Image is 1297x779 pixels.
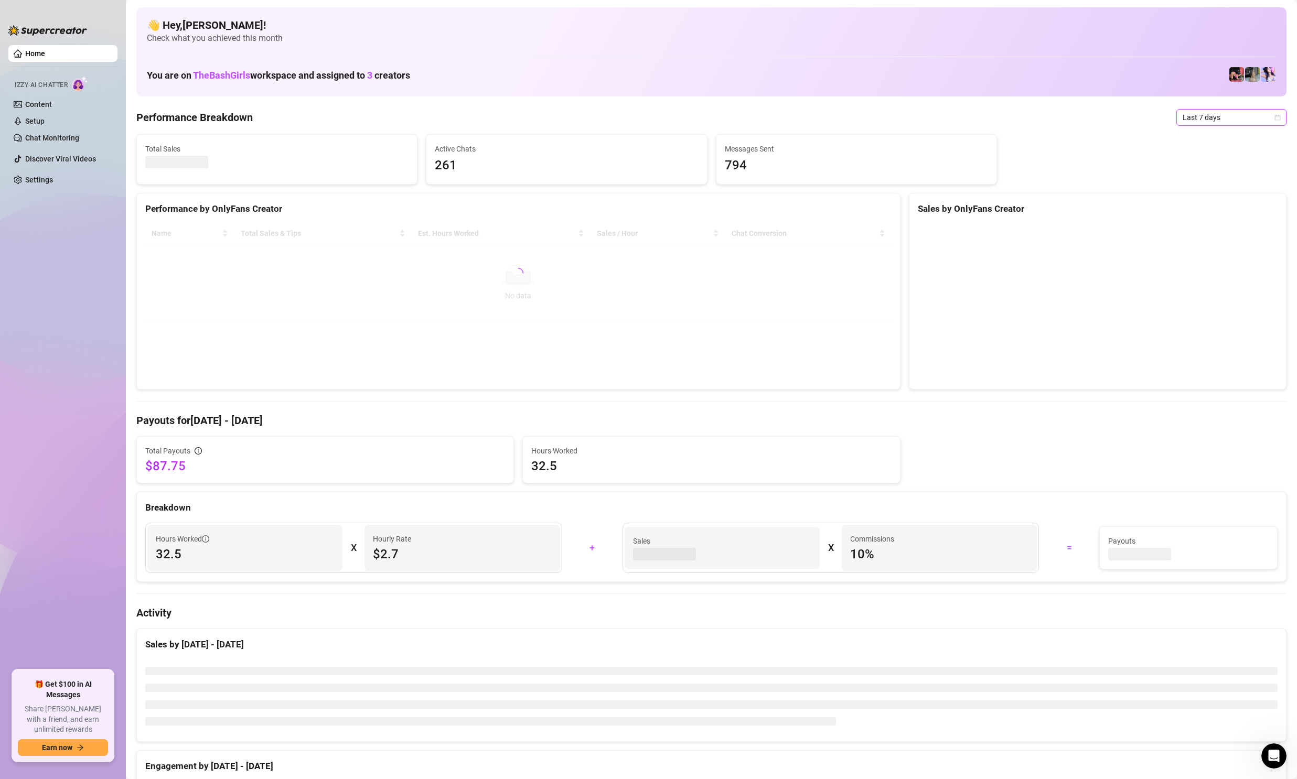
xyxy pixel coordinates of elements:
[850,533,894,545] article: Commissions
[145,445,190,457] span: Total Payouts
[1183,110,1280,125] span: Last 7 days
[136,605,1287,620] h4: Activity
[435,156,698,176] span: 261
[725,143,988,155] span: Messages Sent
[136,110,253,125] h4: Performance Breakdown
[1229,67,1244,82] img: Jacky
[18,739,108,756] button: Earn nowarrow-right
[202,535,209,543] span: info-circle
[15,80,68,90] span: Izzy AI Chatter
[25,176,53,184] a: Settings
[531,445,891,457] span: Hours Worked
[1261,743,1287,769] iframe: Intercom live chat
[156,533,209,545] span: Hours Worked
[193,70,250,81] span: TheBashGirls
[195,447,202,455] span: info-circle
[145,501,1278,515] div: Breakdown
[918,202,1278,216] div: Sales by OnlyFans Creator
[147,70,410,81] h1: You are on workspace and assigned to creators
[77,744,84,751] span: arrow-right
[1261,67,1275,82] img: Ary
[147,33,1276,44] span: Check what you achieved this month
[373,546,551,562] span: $2.7
[18,704,108,735] span: Share [PERSON_NAME] with a friend, and earn unlimited rewards
[367,70,372,81] span: 3
[72,76,88,91] img: AI Chatter
[1245,67,1260,82] img: Brenda
[42,743,72,752] span: Earn now
[145,759,1278,773] div: Engagement by [DATE] - [DATE]
[531,458,891,474] span: 32.5
[25,134,79,142] a: Chat Monitoring
[145,143,409,155] span: Total Sales
[569,539,616,556] div: +
[8,25,87,36] img: logo-BBDzfeDw.svg
[633,535,811,547] span: Sales
[351,539,356,556] div: X
[25,117,45,125] a: Setup
[25,49,45,58] a: Home
[850,546,1028,562] span: 10 %
[136,413,1287,428] h4: Payouts for [DATE] - [DATE]
[1274,114,1281,121] span: calendar
[1045,539,1093,556] div: =
[147,18,1276,33] h4: 👋 Hey, [PERSON_NAME] !
[828,539,833,556] div: X
[25,155,96,163] a: Discover Viral Videos
[435,143,698,155] span: Active Chats
[725,156,988,176] span: 794
[156,546,334,562] span: 32.5
[513,268,523,278] span: loading
[145,202,892,216] div: Performance by OnlyFans Creator
[145,458,505,474] span: $87.75
[1108,535,1269,547] span: Payouts
[373,533,411,545] article: Hourly Rate
[145,637,1278,652] div: Sales by [DATE] - [DATE]
[18,679,108,700] span: 🎁 Get $100 in AI Messages
[25,100,52,109] a: Content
